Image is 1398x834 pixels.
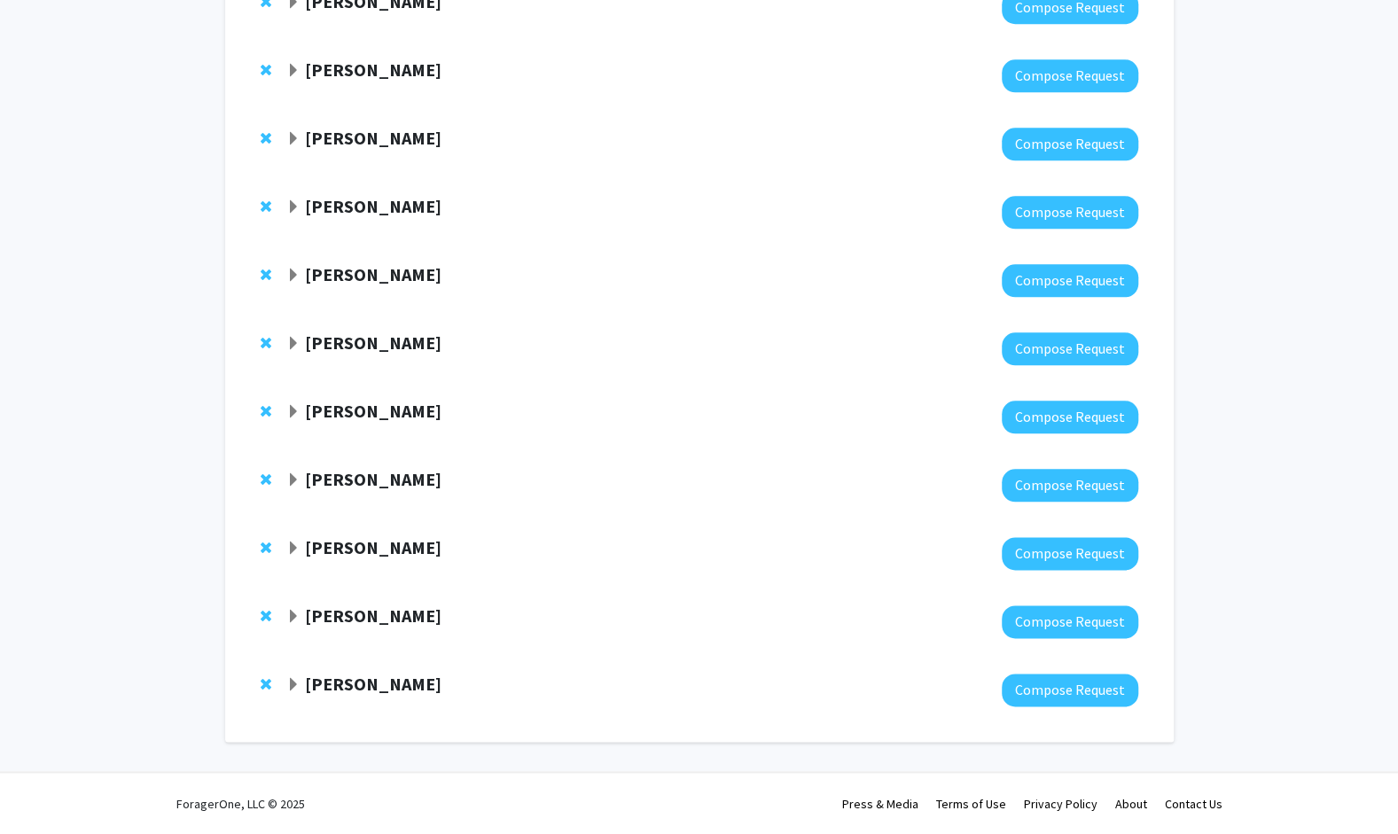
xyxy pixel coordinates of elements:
span: Remove Lixing Reneker from bookmarks [261,541,271,555]
span: Remove Kurt Brorsen from bookmarks [261,404,271,418]
strong: [PERSON_NAME] [305,195,441,217]
span: Expand Kurt Brorsen Bookmark [286,405,301,419]
span: Expand Lixing Reneker Bookmark [286,542,301,556]
button: Compose Request to Anand Chandrasekhar [1002,264,1138,297]
span: Expand Pamela Brown Bookmark [286,200,301,214]
button: Compose Request to Ramji K. Bhandari [1002,605,1138,638]
span: Expand Praveen Rao Bookmark [286,473,301,487]
strong: [PERSON_NAME] [305,673,441,695]
span: Remove Pamela Brown from bookmarks [261,199,271,214]
button: Compose Request to Jennifer Fiegel [1002,674,1138,706]
span: Remove Ramji K. Bhandari from bookmarks [261,609,271,623]
strong: [PERSON_NAME] [305,536,441,558]
span: Expand Ramji K. Bhandari Bookmark [286,610,301,624]
strong: [PERSON_NAME] [305,400,441,422]
button: Compose Request to Lixing Reneker [1002,537,1138,570]
span: Expand Heather Hennkens Bookmark [286,337,301,351]
strong: [PERSON_NAME] [305,468,441,490]
a: About [1115,796,1147,812]
button: Compose Request to Pamela Brown [1002,196,1138,229]
span: Remove Anand Chandrasekhar from bookmarks [261,268,271,282]
span: Remove Jian Lin from bookmarks [261,63,271,77]
span: Remove Jennifer Fiegel from bookmarks [261,677,271,691]
strong: [PERSON_NAME] [305,58,441,81]
strong: [PERSON_NAME] [305,604,441,627]
a: Privacy Policy [1024,796,1097,812]
strong: [PERSON_NAME] [305,263,441,285]
button: Compose Request to Jian Lin [1002,59,1138,92]
span: Remove Prashant Sonawane from bookmarks [261,131,271,145]
a: Terms of Use [936,796,1006,812]
span: Expand Jennifer Fiegel Bookmark [286,678,301,692]
span: Expand Prashant Sonawane Bookmark [286,132,301,146]
a: Contact Us [1165,796,1222,812]
a: Press & Media [842,796,918,812]
button: Compose Request to Kurt Brorsen [1002,401,1138,433]
strong: [PERSON_NAME] [305,127,441,149]
span: Expand Jian Lin Bookmark [286,64,301,78]
button: Compose Request to Heather Hennkens [1002,332,1138,365]
span: Remove Praveen Rao from bookmarks [261,472,271,487]
button: Compose Request to Prashant Sonawane [1002,128,1138,160]
span: Expand Anand Chandrasekhar Bookmark [286,269,301,283]
strong: [PERSON_NAME] [305,331,441,354]
button: Compose Request to Praveen Rao [1002,469,1138,502]
iframe: Chat [13,754,75,821]
span: Remove Heather Hennkens from bookmarks [261,336,271,350]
